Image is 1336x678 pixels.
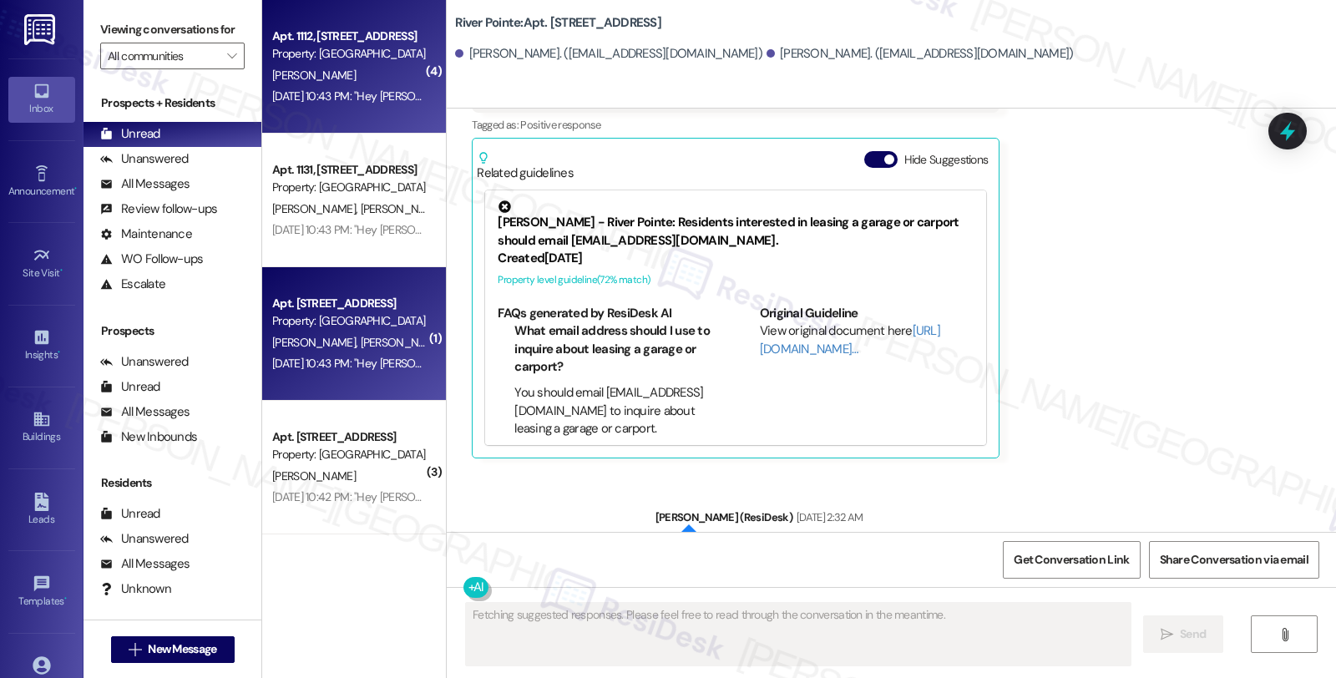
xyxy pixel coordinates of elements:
i:  [227,49,236,63]
div: All Messages [100,555,190,573]
div: [DATE] 2:32 AM [792,508,863,526]
b: FAQs generated by ResiDesk AI [498,305,671,321]
div: Escalate [100,276,165,293]
div: New Inbounds [100,428,197,446]
i:  [1278,628,1291,641]
li: You should email [EMAIL_ADDRESS][DOMAIN_NAME] to inquire about leasing a garage or carport. [514,384,712,438]
span: • [60,265,63,276]
button: Share Conversation via email [1149,541,1319,579]
a: Leads [8,488,75,533]
span: New Message [148,640,216,658]
input: All communities [108,43,218,69]
div: Related guidelines [477,151,574,182]
div: Prospects + Residents [83,94,261,112]
button: Get Conversation Link [1003,541,1140,579]
div: Unanswered [100,530,189,548]
div: Unread [100,505,160,523]
textarea: Fetching suggested responses. Please feel free to read through the conversation in the meantime. [466,603,1131,665]
div: Unread [100,378,160,396]
a: Inbox [8,77,75,122]
div: All Messages [100,403,190,421]
b: Original Guideline [760,305,858,321]
button: Send [1143,615,1224,653]
div: Apt. [STREET_ADDRESS] [272,295,427,312]
div: Property: [GEOGRAPHIC_DATA] [272,179,427,196]
div: Tagged as: [472,113,999,137]
img: ResiDesk Logo [24,14,58,45]
div: Apt. [STREET_ADDRESS] [272,428,427,446]
div: Prospects [83,322,261,340]
div: Maintenance [100,225,192,243]
b: River Pointe: Apt. [STREET_ADDRESS] [455,14,661,32]
div: Property: [GEOGRAPHIC_DATA] [272,45,427,63]
span: • [74,183,77,195]
span: Share Conversation via email [1160,551,1308,569]
span: [PERSON_NAME] [272,335,361,350]
span: • [58,347,60,358]
a: Insights • [8,323,75,368]
button: New Message [111,636,235,663]
i:  [1161,628,1173,641]
label: Hide Suggestions [904,151,989,169]
span: [PERSON_NAME] [361,335,444,350]
a: Site Visit • [8,241,75,286]
div: View original document here [760,322,974,358]
div: [PERSON_NAME] (ResiDesk) [655,508,1324,532]
div: Unread [100,125,160,143]
a: Buildings [8,405,75,450]
div: Property: [GEOGRAPHIC_DATA] [272,312,427,330]
div: Unanswered [100,150,189,168]
div: Property level guideline ( 72 % match) [498,271,974,289]
a: Templates • [8,569,75,615]
div: Property: [GEOGRAPHIC_DATA] [272,446,427,463]
span: Positive response [520,118,600,132]
span: [PERSON_NAME] [272,201,361,216]
span: Get Conversation Link [1014,551,1129,569]
div: Created [DATE] [498,250,974,267]
div: Apt. 1112, [STREET_ADDRESS] [272,28,427,45]
a: [URL][DOMAIN_NAME]… [760,322,940,357]
span: • [64,593,67,605]
i:  [129,643,141,656]
div: [PERSON_NAME]. ([EMAIL_ADDRESS][DOMAIN_NAME]) [767,45,1074,63]
span: Send [1180,625,1206,643]
li: What email address should I use to inquire about leasing a garage or carport? [514,322,712,376]
div: [PERSON_NAME]. ([EMAIL_ADDRESS][DOMAIN_NAME]) [455,45,762,63]
div: [PERSON_NAME] - River Pointe: Residents interested in leasing a garage or carport should email [E... [498,200,974,250]
div: Review follow-ups [100,200,217,218]
span: [PERSON_NAME] [272,68,356,83]
div: Residents [83,474,261,492]
div: Unanswered [100,353,189,371]
li: How do I request to lease a garage? [514,438,712,474]
div: Unknown [100,580,171,598]
div: All Messages [100,175,190,193]
span: [PERSON_NAME] [361,201,444,216]
span: [PERSON_NAME] [272,468,356,483]
label: Viewing conversations for [100,17,245,43]
div: WO Follow-ups [100,250,203,268]
div: Apt. 1131, [STREET_ADDRESS] [272,161,427,179]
